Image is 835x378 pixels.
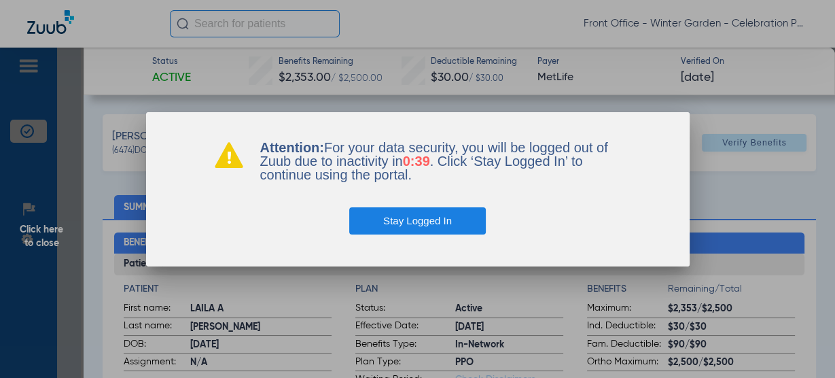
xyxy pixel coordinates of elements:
b: Attention: [260,140,324,155]
button: Stay Logged In [349,207,486,235]
p: For your data security, you will be logged out of Zuub due to inactivity in . Click ‘Stay Logged ... [260,141,622,182]
img: warning [214,141,244,168]
iframe: Chat Widget [767,313,835,378]
span: 0:39 [403,154,430,169]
